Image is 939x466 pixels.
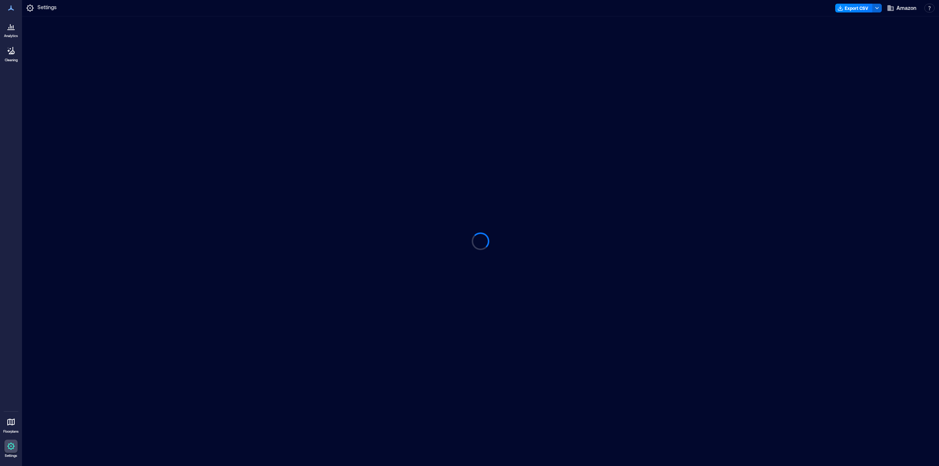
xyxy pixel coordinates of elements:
a: Settings [2,437,20,460]
a: Analytics [2,18,20,40]
p: Settings [5,454,17,458]
a: Floorplans [1,413,21,436]
button: Amazon [885,2,918,14]
p: Analytics [4,34,18,38]
button: Export CSV [835,4,873,12]
p: Floorplans [3,429,19,434]
a: Cleaning [2,42,20,65]
p: Settings [37,4,56,12]
p: Cleaning [5,58,18,62]
span: Amazon [896,4,916,12]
